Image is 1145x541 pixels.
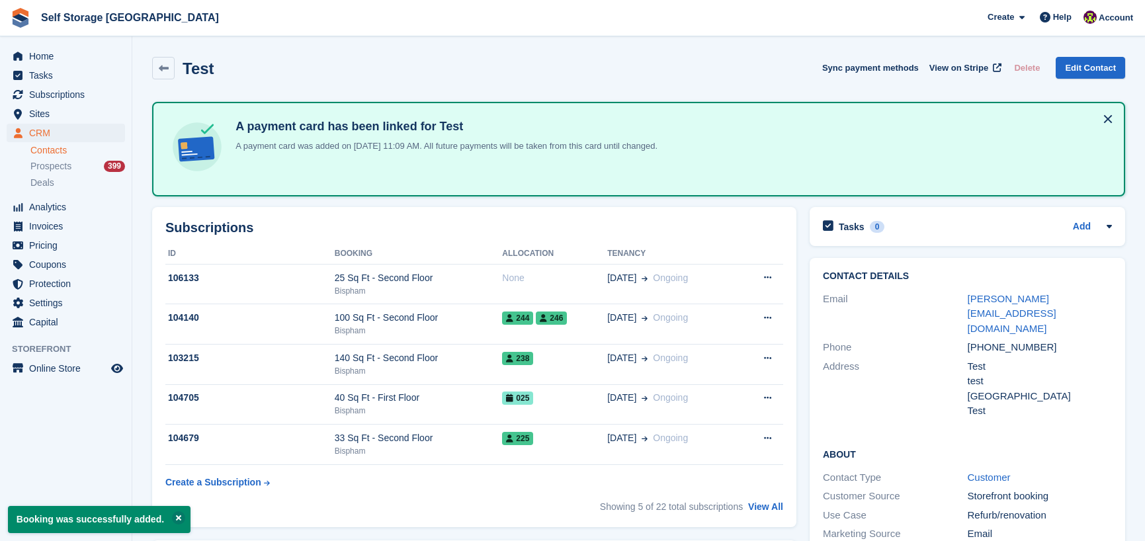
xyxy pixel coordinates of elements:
[7,236,125,255] a: menu
[109,360,125,376] a: Preview store
[653,353,688,363] span: Ongoing
[7,255,125,274] a: menu
[335,271,503,285] div: 25 Sq Ft - Second Floor
[165,271,335,285] div: 106133
[11,8,30,28] img: stora-icon-8386f47178a22dfd0bd8f6a31ec36ba5ce8667c1dd55bd0f319d3a0aa187defe.svg
[30,160,71,173] span: Prospects
[29,198,108,216] span: Analytics
[968,508,1113,523] div: Refurb/renovation
[7,124,125,142] a: menu
[30,144,125,157] a: Contacts
[600,501,743,512] span: Showing 5 of 22 total subscriptions
[7,274,125,293] a: menu
[653,312,688,323] span: Ongoing
[165,431,335,445] div: 104679
[968,359,1113,374] div: Test
[748,501,783,512] a: View All
[30,176,125,190] a: Deals
[822,57,919,79] button: Sync payment methods
[335,391,503,405] div: 40 Sq Ft - First Floor
[165,311,335,325] div: 104140
[607,391,636,405] span: [DATE]
[230,140,657,153] p: A payment card was added on [DATE] 11:09 AM. All future payments will be taken from this card unt...
[1053,11,1072,24] span: Help
[968,472,1011,483] a: Customer
[7,198,125,216] a: menu
[823,470,968,485] div: Contact Type
[29,313,108,331] span: Capital
[823,447,1112,460] h2: About
[104,161,125,172] div: 399
[968,340,1113,355] div: [PHONE_NUMBER]
[165,470,270,495] a: Create a Subscription
[1009,57,1045,79] button: Delete
[502,312,533,325] span: 244
[607,243,738,265] th: Tenancy
[165,351,335,365] div: 103215
[968,293,1056,334] a: [PERSON_NAME][EMAIL_ADDRESS][DOMAIN_NAME]
[823,508,968,523] div: Use Case
[335,285,503,297] div: Bispham
[653,392,688,403] span: Ongoing
[7,359,125,378] a: menu
[968,389,1113,404] div: [GEOGRAPHIC_DATA]
[165,243,335,265] th: ID
[502,271,607,285] div: None
[607,311,636,325] span: [DATE]
[968,403,1113,419] div: Test
[870,221,885,233] div: 0
[183,60,214,77] h2: Test
[536,312,567,325] span: 246
[839,221,865,233] h2: Tasks
[335,431,503,445] div: 33 Sq Ft - Second Floor
[823,359,968,419] div: Address
[29,236,108,255] span: Pricing
[169,119,225,175] img: card-linked-ebf98d0992dc2aeb22e95c0e3c79077019eb2392cfd83c6a337811c24bc77127.svg
[502,392,533,405] span: 025
[335,325,503,337] div: Bispham
[165,391,335,405] div: 104705
[1083,11,1097,24] img: Nicholas Williams
[7,294,125,312] a: menu
[230,119,657,134] h4: A payment card has been linked for Test
[502,352,533,365] span: 238
[29,255,108,274] span: Coupons
[7,66,125,85] a: menu
[29,217,108,235] span: Invoices
[1099,11,1133,24] span: Account
[29,47,108,65] span: Home
[36,7,224,28] a: Self Storage [GEOGRAPHIC_DATA]
[165,476,261,489] div: Create a Subscription
[7,85,125,104] a: menu
[968,489,1113,504] div: Storefront booking
[7,47,125,65] a: menu
[7,313,125,331] a: menu
[988,11,1014,24] span: Create
[335,351,503,365] div: 140 Sq Ft - Second Floor
[823,271,1112,282] h2: Contact Details
[30,159,125,173] a: Prospects 399
[29,85,108,104] span: Subscriptions
[924,57,1004,79] a: View on Stripe
[1056,57,1125,79] a: Edit Contact
[335,445,503,457] div: Bispham
[335,311,503,325] div: 100 Sq Ft - Second Floor
[653,272,688,283] span: Ongoing
[823,489,968,504] div: Customer Source
[1073,220,1091,235] a: Add
[335,365,503,377] div: Bispham
[12,343,132,356] span: Storefront
[8,506,191,533] p: Booking was successfully added.
[502,432,533,445] span: 225
[968,374,1113,389] div: test
[335,243,503,265] th: Booking
[607,271,636,285] span: [DATE]
[30,177,54,189] span: Deals
[29,359,108,378] span: Online Store
[502,243,607,265] th: Allocation
[29,294,108,312] span: Settings
[7,104,125,123] a: menu
[823,340,968,355] div: Phone
[29,124,108,142] span: CRM
[29,104,108,123] span: Sites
